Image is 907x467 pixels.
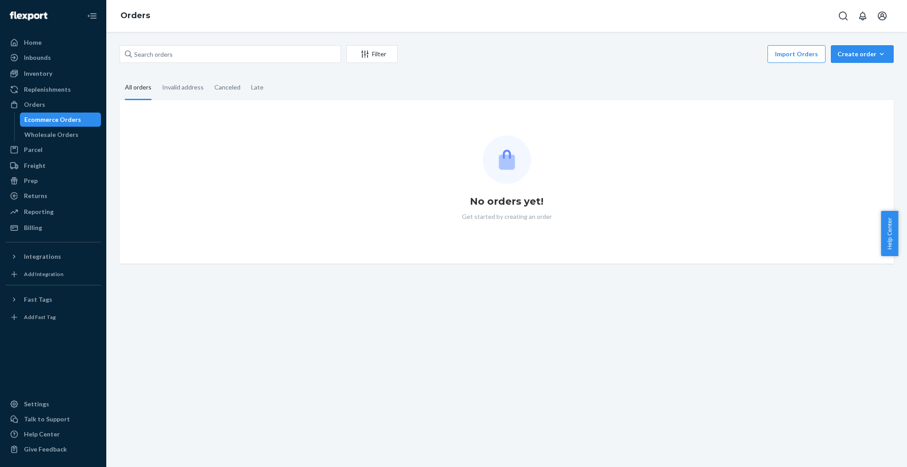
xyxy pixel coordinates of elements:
[5,35,101,50] a: Home
[5,143,101,157] a: Parcel
[5,412,101,426] button: Talk to Support
[5,205,101,219] a: Reporting
[5,66,101,81] a: Inventory
[24,69,52,78] div: Inventory
[83,7,101,25] button: Close Navigation
[5,189,101,203] a: Returns
[24,100,45,109] div: Orders
[24,161,46,170] div: Freight
[20,113,101,127] a: Ecommerce Orders
[24,207,54,216] div: Reporting
[24,270,63,278] div: Add Integration
[5,51,101,65] a: Inbounds
[214,76,240,99] div: Canceled
[24,38,42,47] div: Home
[125,76,151,100] div: All orders
[5,427,101,441] a: Help Center
[24,130,78,139] div: Wholesale Orders
[24,430,60,439] div: Help Center
[347,50,397,58] div: Filter
[24,176,38,185] div: Prep
[5,292,101,307] button: Fast Tags
[346,45,398,63] button: Filter
[24,400,49,409] div: Settings
[24,252,61,261] div: Integrations
[24,115,81,124] div: Ecommerce Orders
[767,45,826,63] button: Import Orders
[5,97,101,112] a: Orders
[251,76,264,99] div: Late
[462,212,552,221] p: Get started by creating an order
[5,397,101,411] a: Settings
[881,211,898,256] button: Help Center
[24,191,47,200] div: Returns
[162,76,204,99] div: Invalid address
[24,313,56,321] div: Add Fast Tag
[24,295,52,304] div: Fast Tags
[5,310,101,324] a: Add Fast Tag
[120,11,150,20] a: Orders
[10,12,47,20] img: Flexport logo
[834,7,852,25] button: Open Search Box
[24,145,43,154] div: Parcel
[24,445,67,454] div: Give Feedback
[24,223,42,232] div: Billing
[5,82,101,97] a: Replenishments
[873,7,891,25] button: Open account menu
[470,195,543,209] h1: No orders yet!
[120,45,341,63] input: Search orders
[5,221,101,235] a: Billing
[24,85,71,94] div: Replenishments
[837,50,887,58] div: Create order
[483,136,531,184] img: Empty list
[5,174,101,188] a: Prep
[5,159,101,173] a: Freight
[113,3,157,29] ol: breadcrumbs
[5,267,101,281] a: Add Integration
[831,45,894,63] button: Create order
[20,128,101,142] a: Wholesale Orders
[5,442,101,456] button: Give Feedback
[24,415,70,424] div: Talk to Support
[5,249,101,264] button: Integrations
[854,7,872,25] button: Open notifications
[24,53,51,62] div: Inbounds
